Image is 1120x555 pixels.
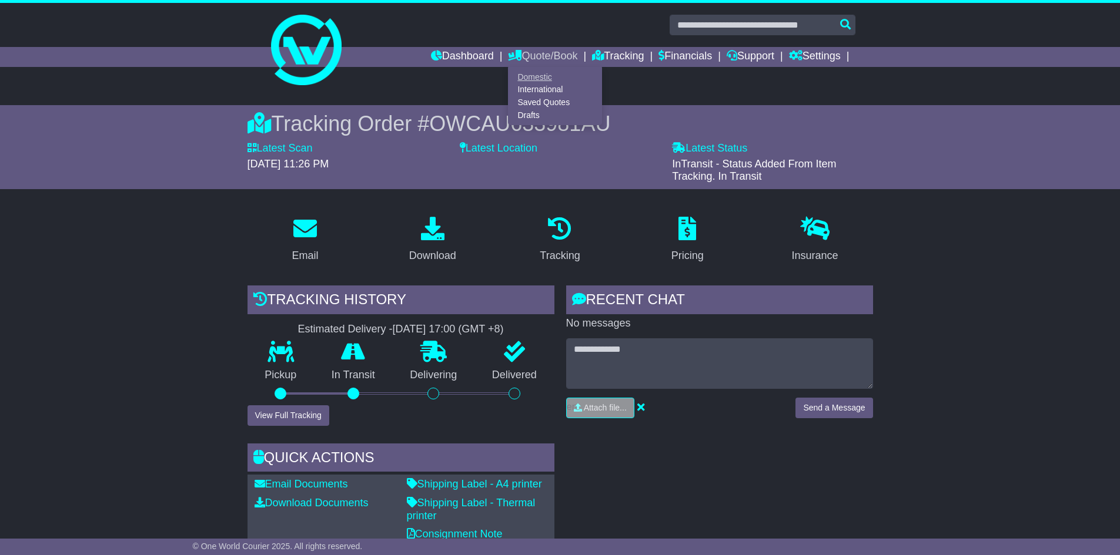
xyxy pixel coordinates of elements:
[248,405,329,426] button: View Full Tracking
[292,248,318,264] div: Email
[407,528,503,540] a: Consignment Note
[193,541,363,551] span: © One World Courier 2025. All rights reserved.
[402,213,464,268] a: Download
[727,47,774,67] a: Support
[789,47,841,67] a: Settings
[795,398,872,418] button: Send a Message
[672,158,836,183] span: InTransit - Status Added From Item Tracking. In Transit
[255,497,369,509] a: Download Documents
[248,111,873,136] div: Tracking Order #
[284,213,326,268] a: Email
[431,47,494,67] a: Dashboard
[784,213,846,268] a: Insurance
[248,285,554,317] div: Tracking history
[407,478,542,490] a: Shipping Label - A4 printer
[248,323,554,336] div: Estimated Delivery -
[672,142,747,155] label: Latest Status
[314,369,393,382] p: In Transit
[532,213,587,268] a: Tracking
[508,67,602,125] div: Quote/Book
[566,285,873,317] div: RECENT CHAT
[508,47,577,67] a: Quote/Book
[509,96,601,109] a: Saved Quotes
[460,142,537,155] label: Latest Location
[248,443,554,475] div: Quick Actions
[248,369,315,382] p: Pickup
[248,158,329,170] span: [DATE] 11:26 PM
[540,248,580,264] div: Tracking
[566,317,873,330] p: No messages
[592,47,644,67] a: Tracking
[248,142,313,155] label: Latest Scan
[474,369,554,382] p: Delivered
[509,109,601,122] a: Drafts
[393,323,504,336] div: [DATE] 17:00 (GMT +8)
[429,112,610,136] span: OWCAU633981AU
[509,70,601,83] a: Domestic
[509,83,601,96] a: International
[671,248,704,264] div: Pricing
[792,248,838,264] div: Insurance
[658,47,712,67] a: Financials
[664,213,711,268] a: Pricing
[255,478,348,490] a: Email Documents
[409,248,456,264] div: Download
[393,369,475,382] p: Delivering
[407,497,536,522] a: Shipping Label - Thermal printer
